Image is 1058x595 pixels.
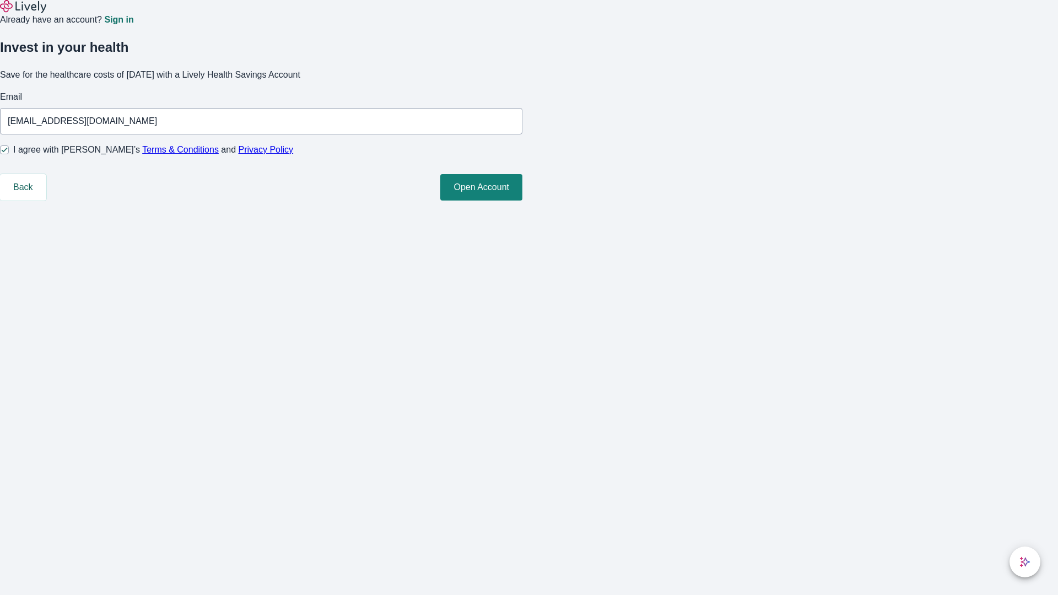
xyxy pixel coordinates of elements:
a: Terms & Conditions [142,145,219,154]
a: Privacy Policy [239,145,294,154]
svg: Lively AI Assistant [1019,556,1030,567]
button: chat [1010,547,1040,577]
button: Open Account [440,174,522,201]
span: I agree with [PERSON_NAME]’s and [13,143,293,156]
a: Sign in [104,15,133,24]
